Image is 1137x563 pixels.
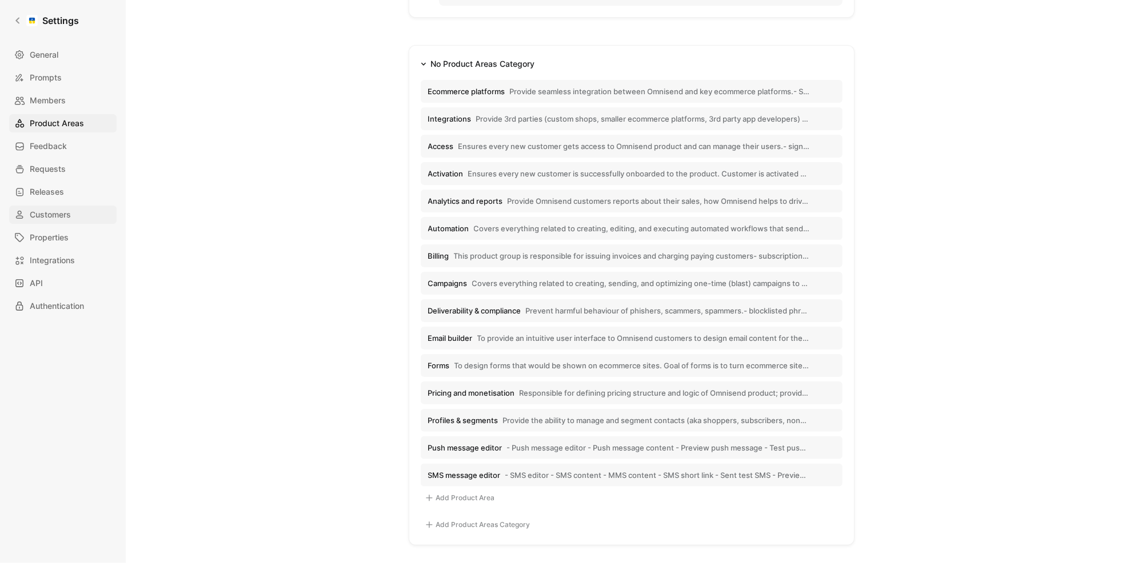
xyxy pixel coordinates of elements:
[507,443,810,453] span: - Push message editor - Push message content - Preview push message - Test push message
[30,299,84,313] span: Authentication
[428,305,521,316] span: Deliverability & compliance
[421,107,843,130] button: IntegrationsProvide 3rd parties (custom shops, smaller ecommerce platforms, 3rd party app develop...
[9,91,117,110] a: Members
[428,360,450,371] span: Forms
[474,223,810,234] span: Covers everything related to creating, editing, and executing automated workflows that send messa...
[520,388,810,398] span: Responsible for defining pricing structure and logic of Omnisend product; provide capabilities fo...
[431,57,535,71] div: No Product Areas Category
[428,251,449,261] span: Billing
[30,254,75,267] span: Integrations
[428,333,473,343] span: Email builder
[428,223,469,234] span: Automation
[9,297,117,315] a: Authentication
[9,9,83,32] a: Settings
[526,305,810,316] span: Prevent harmful behaviour of phishers, scammers, spammers.- blocklisted phrases for email, SMS/MM...
[476,114,810,124] span: Provide 3rd parties (custom shops, smaller ecommerce platforms, 3rd party app developers) capabil...
[472,278,810,288] span: Covers everything related to creating, sending, and optimizing one-time (blast) campaigns to a se...
[42,14,79,27] h1: Settings
[428,168,464,179] span: Activation
[9,206,117,224] a: Customers
[30,162,66,176] span: Requests
[421,162,843,185] button: ActivationEnsures every new customer is successfully onboarded to the product. Customer is activa...
[9,251,117,270] a: Integrations
[421,436,843,459] button: Push message editor- Push message editor - Push message content - Preview push message - Test pus...
[421,190,843,212] button: Analytics and reportsProvide Omnisend customers reports about their sales, how Omnisend helps to ...
[505,470,810,480] span: - SMS editor - SMS content - MMS content - SMS short link - Sent test SMS - Preview SMS
[421,244,843,267] button: BillingThis product group is responsible for issuing invoices and charging paying customers- subs...
[421,464,843,486] button: SMS message editor- SMS editor - SMS content - MMS content - SMS short link - Sent test SMS - Pre...
[421,518,534,532] button: Add Product Areas Category
[9,160,117,178] a: Requests
[9,274,117,292] a: API
[421,299,843,322] button: Deliverability & compliancePrevent harmful behaviour of phishers, scammers, spammers.- blockliste...
[9,46,117,64] a: General
[428,388,515,398] span: Pricing and monetisation
[9,183,117,201] a: Releases
[9,114,117,132] a: Product Areas
[30,116,84,130] span: Product Areas
[454,360,810,371] span: To design forms that would be shown on ecommerce sites. Goal of forms is to turn ecommerce site v...
[508,196,810,206] span: Provide Omnisend customers reports about their sales, how Omnisend helps to drive those sales. Al...
[421,354,843,377] button: FormsTo design forms that would be shown on ecommerce sites. Goal of forms is to turn ecommerce s...
[421,272,843,295] button: CampaignsCovers everything related to creating, sending, and optimizing one-time (blast) campaign...
[428,443,502,453] span: Push message editor
[9,137,117,155] a: Feedback
[30,71,62,85] span: Prompts
[428,415,498,425] span: Profiles & segments
[30,139,67,153] span: Feedback
[428,470,501,480] span: SMS message editor
[510,86,810,96] span: Provide seamless integration between Omnisend and key ecommerce platforms.- Shopify, WooCommerce,...
[428,141,454,151] span: Access
[421,491,499,505] button: Add Product Area
[30,185,64,199] span: Releases
[421,327,843,349] button: Email builderTo provide an intuitive user interface to Omnisend customers to design email content...
[9,69,117,87] a: Prompts
[503,415,810,425] span: Provide the ability to manage and segment contacts (aka shoppers, subscribers, nonsubscribers, un...
[428,114,472,124] span: Integrations
[421,80,843,103] button: Ecommerce platformsProvide seamless integration between Omnisend and key ecommerce platforms.- Sh...
[428,278,468,288] span: Campaigns
[30,94,66,107] span: Members
[30,48,58,62] span: General
[468,168,810,179] span: Ensures every new customer is successfully onboarded to the product. Customer is activated when t...
[428,86,505,96] span: Ecommerce platforms
[421,217,843,240] button: AutomationCovers everything related to creating, editing, and executing automated workflows that ...
[421,409,843,432] button: Profiles & segmentsProvide the ability to manage and segment contacts (aka shoppers, subscribers,...
[458,141,810,151] span: Ensures every new customer gets access to Omnisend product and can manage their users.- signup an...
[477,333,810,343] span: To provide an intuitive user interface to Omnisend customers to design email content for their ca...
[30,276,43,290] span: API
[421,381,843,404] button: Pricing and monetisationResponsible for defining pricing structure and logic of Omnisend product;...
[30,231,69,244] span: Properties
[454,251,810,261] span: This product group is responsible for issuing invoices and charging paying customers- subscriptio...
[9,228,117,247] a: Properties
[421,135,843,158] button: AccessEnsures every new customer gets access to Omnisend product and can manage their users.- sig...
[30,208,71,222] span: Customers
[428,196,503,206] span: Analytics and reports
[416,57,540,71] button: No Product Areas Category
